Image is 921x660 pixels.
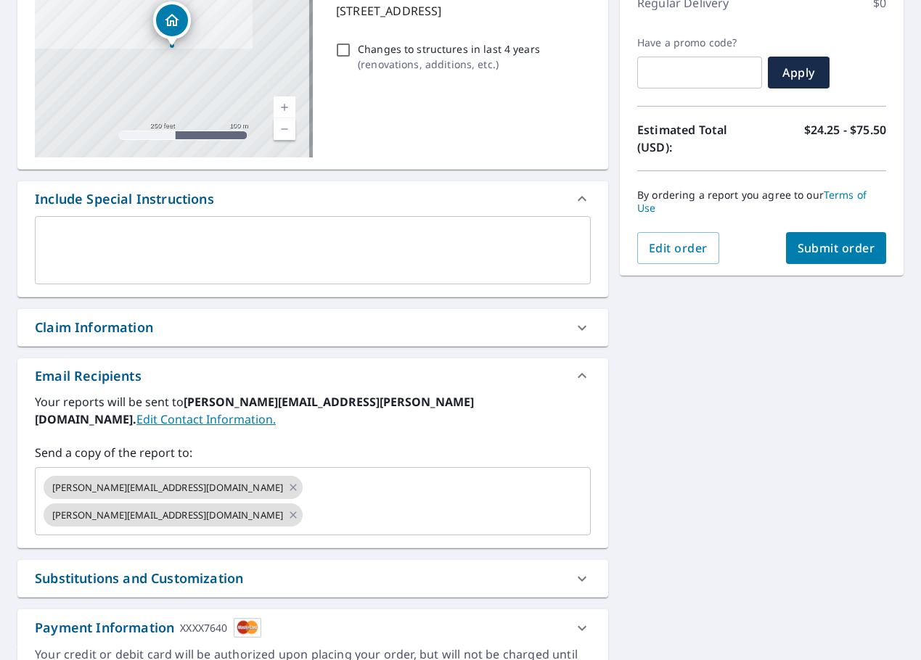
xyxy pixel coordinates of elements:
[17,358,608,393] div: Email Recipients
[358,41,540,57] p: Changes to structures in last 4 years
[274,96,295,118] a: Current Level 17, Zoom In
[336,2,585,20] p: [STREET_ADDRESS]
[44,508,292,522] span: [PERSON_NAME][EMAIL_ADDRESS][DOMAIN_NAME]
[35,444,591,461] label: Send a copy of the report to:
[637,121,762,156] p: Estimated Total (USD):
[153,1,191,46] div: Dropped pin, building 1, Residential property, 2298 Greenwood Ct Macon, GA 31206
[637,189,886,215] p: By ordering a report you agree to our
[17,560,608,597] div: Substitutions and Customization
[35,618,261,638] div: Payment Information
[779,65,818,81] span: Apply
[768,57,830,88] button: Apply
[44,476,303,499] div: [PERSON_NAME][EMAIL_ADDRESS][DOMAIN_NAME]
[234,618,261,638] img: cardImage
[17,609,608,646] div: Payment InformationXXXX7640cardImage
[44,481,292,495] span: [PERSON_NAME][EMAIL_ADDRESS][DOMAIN_NAME]
[180,618,227,638] div: XXXX7640
[17,181,608,216] div: Include Special Instructions
[637,36,762,49] label: Have a promo code?
[35,189,214,209] div: Include Special Instructions
[804,121,886,156] p: $24.25 - $75.50
[35,366,142,386] div: Email Recipients
[798,240,875,256] span: Submit order
[35,393,591,428] label: Your reports will be sent to
[35,318,153,337] div: Claim Information
[274,118,295,140] a: Current Level 17, Zoom Out
[44,503,303,527] div: [PERSON_NAME][EMAIL_ADDRESS][DOMAIN_NAME]
[17,309,608,346] div: Claim Information
[637,232,719,264] button: Edit order
[786,232,887,264] button: Submit order
[35,394,474,427] b: [PERSON_NAME][EMAIL_ADDRESS][PERSON_NAME][DOMAIN_NAME].
[358,57,540,72] p: ( renovations, additions, etc. )
[136,411,276,427] a: EditContactInfo
[35,569,243,588] div: Substitutions and Customization
[649,240,708,256] span: Edit order
[637,188,867,215] a: Terms of Use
